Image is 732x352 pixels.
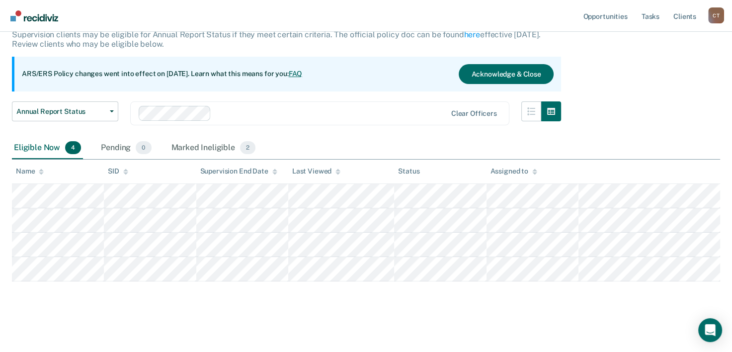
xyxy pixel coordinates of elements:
[136,141,151,154] span: 0
[200,167,277,176] div: Supervision End Date
[459,64,553,84] button: Acknowledge & Close
[169,137,258,159] div: Marked Ineligible2
[22,69,302,79] p: ARS/ERS Policy changes went into effect on [DATE]. Learn what this means for you:
[490,167,537,176] div: Assigned to
[708,7,724,23] button: Profile dropdown button
[451,109,497,118] div: Clear officers
[698,318,722,342] div: Open Intercom Messenger
[398,167,419,176] div: Status
[10,10,58,21] img: Recidiviz
[12,30,541,49] p: Supervision clients may be eligible for Annual Report Status if they meet certain criteria. The o...
[292,167,340,176] div: Last Viewed
[16,107,106,116] span: Annual Report Status
[464,30,480,39] a: here
[65,141,81,154] span: 4
[16,167,44,176] div: Name
[108,167,128,176] div: SID
[99,137,153,159] div: Pending0
[240,141,255,154] span: 2
[12,137,83,159] div: Eligible Now4
[12,101,118,121] button: Annual Report Status
[289,70,303,78] a: FAQ
[708,7,724,23] div: C T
